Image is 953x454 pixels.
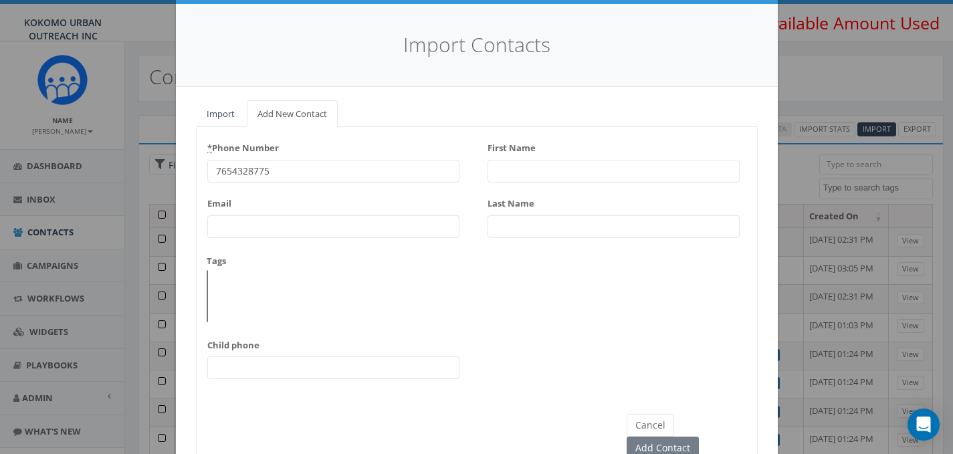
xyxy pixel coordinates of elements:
[207,137,279,154] label: Phone Number
[196,100,245,128] a: Import
[627,414,674,437] button: Cancel
[207,255,226,267] label: Tags
[488,137,536,154] label: First Name
[247,100,338,128] a: Add New Contact
[207,142,212,154] abbr: required
[207,215,459,238] input: Enter a valid email address (e.g., example@domain.com)
[207,334,259,352] label: Child phone
[207,160,459,183] input: +1 214-248-4342
[908,409,940,441] div: Open Intercom Messenger
[196,31,758,60] h4: Import Contacts
[488,193,534,210] label: Last Name
[207,193,231,210] label: Email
